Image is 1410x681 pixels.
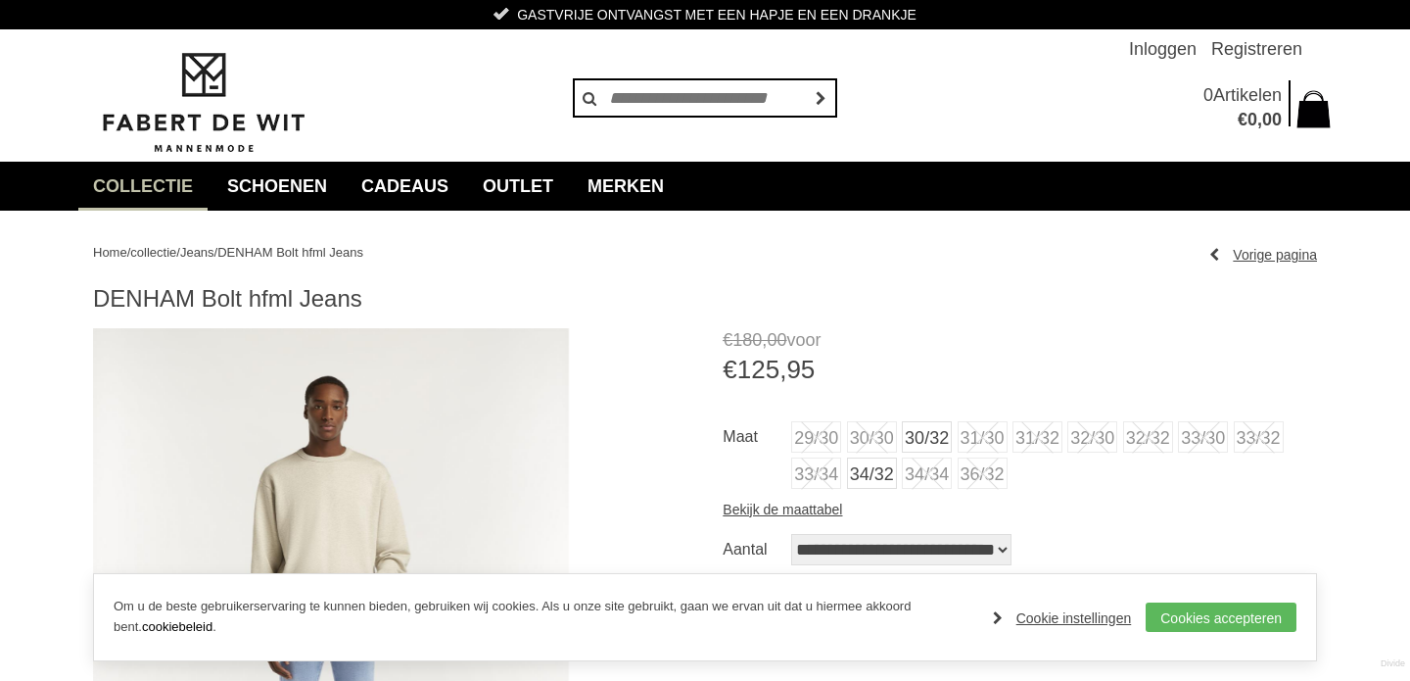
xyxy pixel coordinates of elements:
[78,162,208,211] a: collectie
[217,245,363,260] a: DENHAM Bolt hfml Jeans
[347,162,463,211] a: Cadeaus
[1146,603,1296,632] a: Cookies accepteren
[127,245,131,260] span: /
[180,245,214,260] a: Jeans
[779,355,786,384] span: ,
[847,458,897,489] a: 34/32
[93,245,127,260] a: Home
[902,421,952,453] a: 30/32
[1213,85,1282,105] span: Artikelen
[723,421,1317,495] ul: Maat
[1238,110,1247,129] span: €
[723,534,791,565] label: Aantal
[176,245,180,260] span: /
[993,604,1132,633] a: Cookie instellingen
[723,355,736,384] span: €
[93,284,1317,314] h1: DENHAM Bolt hfml Jeans
[786,355,815,384] span: 95
[142,619,212,634] a: cookiebeleid
[130,245,176,260] a: collectie
[1257,110,1262,129] span: ,
[1262,110,1282,129] span: 00
[468,162,568,211] a: Outlet
[1211,29,1302,69] a: Registreren
[767,330,786,350] span: 00
[737,355,779,384] span: 125
[1247,110,1257,129] span: 0
[114,597,973,638] p: Om u de beste gebruikerservaring te kunnen bieden, gebruiken wij cookies. Als u onze site gebruik...
[723,328,1317,353] span: voor
[1381,652,1405,676] a: Divide
[1129,29,1197,69] a: Inloggen
[1203,85,1213,105] span: 0
[214,245,218,260] span: /
[762,330,767,350] span: ,
[573,162,679,211] a: Merken
[723,495,842,524] a: Bekijk de maattabel
[723,330,732,350] span: €
[1209,240,1317,269] a: Vorige pagina
[732,330,762,350] span: 180
[93,50,313,156] img: Fabert de Wit
[212,162,342,211] a: Schoenen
